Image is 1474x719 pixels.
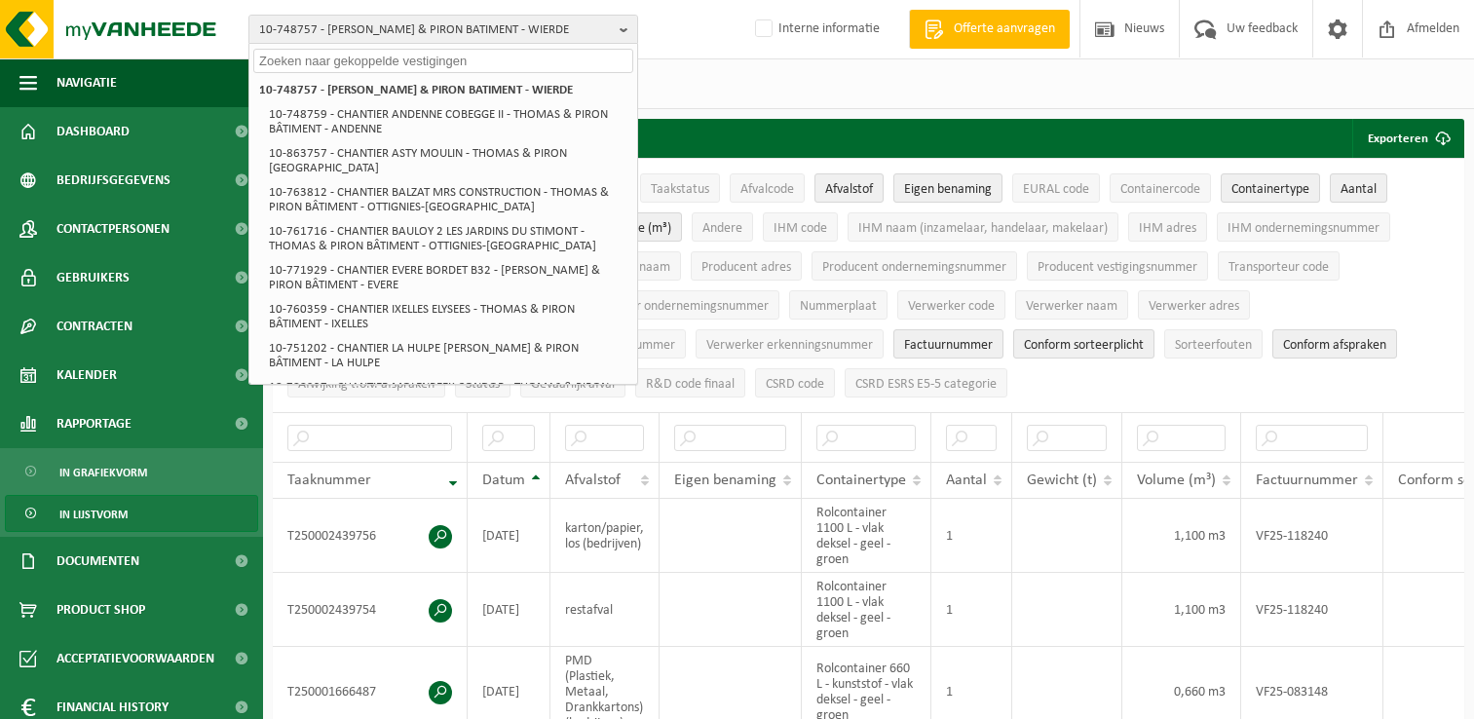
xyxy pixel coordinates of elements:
span: Producent vestigingsnummer [1038,260,1197,275]
button: Transporteur codeTransporteur code: Activate to sort [1218,251,1340,281]
span: R&D code finaal [646,377,735,392]
li: 10-748759 - CHANTIER ANDENNE COBEGGE II - THOMAS & PIRON BÂTIMENT - ANDENNE [263,102,633,141]
button: Verwerker erkenningsnummerVerwerker erkenningsnummer: Activate to sort [696,329,884,359]
span: Contracten [57,302,132,351]
span: Conform afspraken [1283,338,1386,353]
button: AndereAndere: Activate to sort [692,212,753,242]
label: Interne informatie [751,15,880,44]
button: AfvalcodeAfvalcode: Activate to sort [730,173,805,203]
td: [DATE] [468,499,550,573]
button: Conform afspraken : Activate to sort [1272,329,1397,359]
span: Eigen benaming [674,473,776,488]
span: Containertype [816,473,906,488]
span: Gewicht (t) [1027,473,1097,488]
span: Gebruikers [57,253,130,302]
span: CSRD code [766,377,824,392]
td: Rolcontainer 1100 L - vlak deksel - geel - groen [802,573,931,647]
span: Transporteur code [1228,260,1329,275]
button: NummerplaatNummerplaat: Activate to sort [789,290,888,320]
span: Aantal [1341,182,1377,197]
span: IHM naam (inzamelaar, handelaar, makelaar) [858,221,1108,236]
button: FactuurnummerFactuurnummer: Activate to sort [893,329,1003,359]
span: Afvalstof [565,473,621,488]
span: Aantal [946,473,987,488]
span: Sorteerfouten [1175,338,1252,353]
td: [DATE] [468,573,550,647]
span: CSRD ESRS E5-5 categorie [855,377,997,392]
span: In lijstvorm [59,496,128,533]
span: Producent ondernemingsnummer [822,260,1006,275]
span: Eigen benaming [904,182,992,197]
button: AfvalstofAfvalstof: Activate to sort [814,173,884,203]
td: Rolcontainer 1100 L - vlak deksel - geel - groen [802,499,931,573]
td: 1,100 m3 [1122,573,1241,647]
span: Product Shop [57,586,145,634]
li: 10-788937 - CHANTIER MOLENBEEK CONDOR - THOMAS & PIRON [GEOGRAPHIC_DATA] [263,375,633,414]
button: ContainertypeContainertype: Activate to sort [1221,173,1320,203]
button: IHM adresIHM adres: Activate to sort [1128,212,1207,242]
button: Exporteren [1352,119,1462,158]
button: SorteerfoutenSorteerfouten: Activate to sort [1164,329,1263,359]
li: 10-761716 - CHANTIER BAULOY 2 LES JARDINS DU STIMONT - THOMAS & PIRON BÂTIMENT - OTTIGNIES-[GEOGR... [263,219,633,258]
button: CSRD ESRS E5-5 categorieCSRD ESRS E5-5 categorie: Activate to sort [845,368,1007,397]
span: Containertype [1231,182,1309,197]
span: Conform sorteerplicht [1024,338,1144,353]
span: In grafiekvorm [59,454,147,491]
td: 1 [931,573,1012,647]
li: 10-863757 - CHANTIER ASTY MOULIN - THOMAS & PIRON [GEOGRAPHIC_DATA] [263,141,633,180]
td: karton/papier, los (bedrijven) [550,499,660,573]
span: Factuurnummer [904,338,993,353]
button: AantalAantal: Activate to sort [1330,173,1387,203]
span: Contactpersonen [57,205,170,253]
button: Producent ondernemingsnummerProducent ondernemingsnummer: Activate to sort [812,251,1017,281]
span: Verwerker adres [1149,299,1239,314]
button: Verwerker codeVerwerker code: Activate to sort [897,290,1005,320]
span: Acceptatievoorwaarden [57,634,214,683]
span: Verwerker erkenningsnummer [706,338,873,353]
span: Producent adres [701,260,791,275]
button: Verwerker adresVerwerker adres: Activate to sort [1138,290,1250,320]
span: Afvalcode [740,182,794,197]
li: 10-760359 - CHANTIER IXELLES ELYSEES - THOMAS & PIRON BÂTIMENT - IXELLES [263,297,633,336]
button: Verwerker naamVerwerker naam: Activate to sort [1015,290,1128,320]
span: Transporteur ondernemingsnummer [570,299,769,314]
span: IHM adres [1139,221,1196,236]
a: In grafiekvorm [5,453,258,490]
td: 1 [931,499,1012,573]
span: Dashboard [57,107,130,156]
button: IHM codeIHM code: Activate to sort [763,212,838,242]
td: restafval [550,573,660,647]
button: IHM naam (inzamelaar, handelaar, makelaar)IHM naam (inzamelaar, handelaar, makelaar): Activate to... [848,212,1118,242]
button: TaakstatusTaakstatus: Activate to sort [640,173,720,203]
span: Bedrijfsgegevens [57,156,170,205]
span: Offerte aanvragen [949,19,1060,39]
span: Factuurnummer [1256,473,1358,488]
span: Afvalstof [825,182,873,197]
td: VF25-118240 [1241,573,1383,647]
td: 1,100 m3 [1122,499,1241,573]
span: EURAL code [1023,182,1089,197]
span: IHM ondernemingsnummer [1228,221,1380,236]
strong: 10-748757 - [PERSON_NAME] & PIRON BATIMENT - WIERDE [259,84,573,96]
td: VF25-118240 [1241,499,1383,573]
button: IHM ondernemingsnummerIHM ondernemingsnummer: Activate to sort [1217,212,1390,242]
a: In lijstvorm [5,495,258,532]
span: Verwerker code [908,299,995,314]
td: T250002439756 [273,499,468,573]
span: IHM code [774,221,827,236]
span: Verwerker naam [1026,299,1117,314]
button: Eigen benamingEigen benaming: Activate to sort [893,173,1002,203]
span: Kalender [57,351,117,399]
button: EURAL codeEURAL code: Activate to sort [1012,173,1100,203]
span: Navigatie [57,58,117,107]
button: Conform sorteerplicht : Activate to sort [1013,329,1154,359]
li: 10-771929 - CHANTIER EVERE BORDET B32 - [PERSON_NAME] & PIRON BÂTIMENT - EVERE [263,258,633,297]
input: Zoeken naar gekoppelde vestigingen [253,49,633,73]
span: Andere [702,221,742,236]
span: Nummerplaat [800,299,877,314]
button: R&D code finaalR&amp;D code finaal: Activate to sort [635,368,745,397]
span: Rapportage [57,399,132,448]
span: Volume (m³) [1137,473,1216,488]
button: Producent vestigingsnummerProducent vestigingsnummer: Activate to sort [1027,251,1208,281]
button: CSRD codeCSRD code: Activate to sort [755,368,835,397]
